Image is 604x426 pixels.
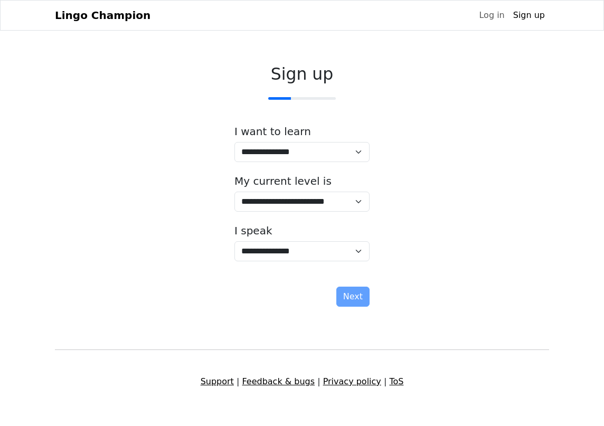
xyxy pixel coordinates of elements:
[201,376,234,386] a: Support
[234,175,332,187] label: My current level is
[389,376,403,386] a: ToS
[475,5,508,26] a: Log in
[234,125,311,138] label: I want to learn
[234,64,370,84] h2: Sign up
[323,376,381,386] a: Privacy policy
[509,5,549,26] a: Sign up
[55,5,150,26] a: Lingo Champion
[49,375,555,388] div: | | |
[234,224,272,237] label: I speak
[242,376,315,386] a: Feedback & bugs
